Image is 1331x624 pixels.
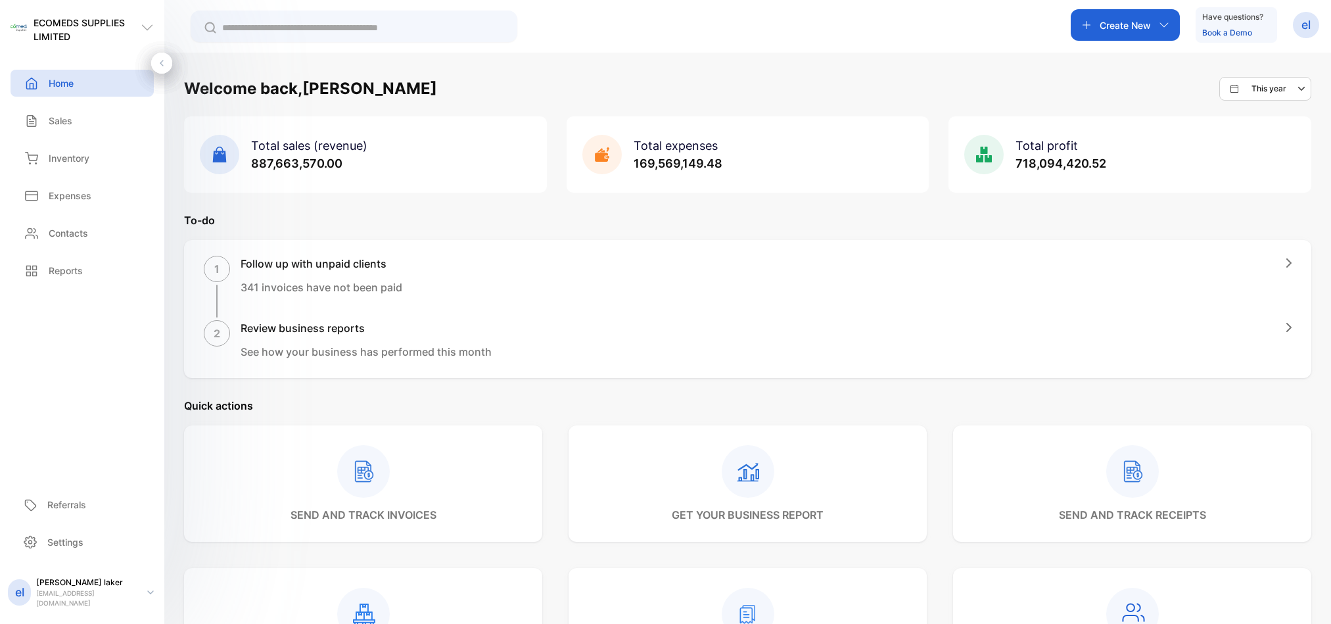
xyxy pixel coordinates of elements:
p: Quick actions [184,398,1311,414]
h1: Review business reports [241,320,492,336]
p: Reports [49,264,83,277]
p: get your business report [672,507,824,523]
span: Total expenses [634,139,718,153]
p: See how your business has performed this month [241,344,492,360]
img: logo [11,20,27,36]
p: This year [1251,83,1286,95]
span: Total sales (revenue) [251,139,367,153]
p: 1 [214,261,220,277]
p: send and track invoices [291,507,436,523]
p: Create New [1100,18,1151,32]
span: 169,569,149.48 [634,156,722,170]
span: 887,663,570.00 [251,156,342,170]
button: This year [1219,77,1311,101]
p: el [1301,16,1311,34]
p: ECOMEDS SUPPLIES LIMITED [34,16,141,43]
p: Inventory [49,151,89,165]
p: 341 invoices have not been paid [241,279,402,295]
p: Expenses [49,189,91,203]
span: Total profit [1016,139,1078,153]
p: Home [49,76,74,90]
p: Sales [49,114,72,128]
p: 2 [214,325,220,341]
p: Have questions? [1202,11,1263,24]
h1: Welcome back, [PERSON_NAME] [184,77,437,101]
p: [EMAIL_ADDRESS][DOMAIN_NAME] [36,588,137,608]
span: 718,094,420.52 [1016,156,1106,170]
button: el [1293,9,1319,41]
p: send and track receipts [1059,507,1206,523]
p: Contacts [49,226,88,240]
p: Settings [47,535,83,549]
p: To-do [184,212,1311,228]
p: Referrals [47,498,86,512]
a: Book a Demo [1202,28,1252,37]
button: Create New [1071,9,1180,41]
h1: Follow up with unpaid clients [241,256,402,272]
p: el [15,584,24,601]
p: [PERSON_NAME] laker [36,577,137,588]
